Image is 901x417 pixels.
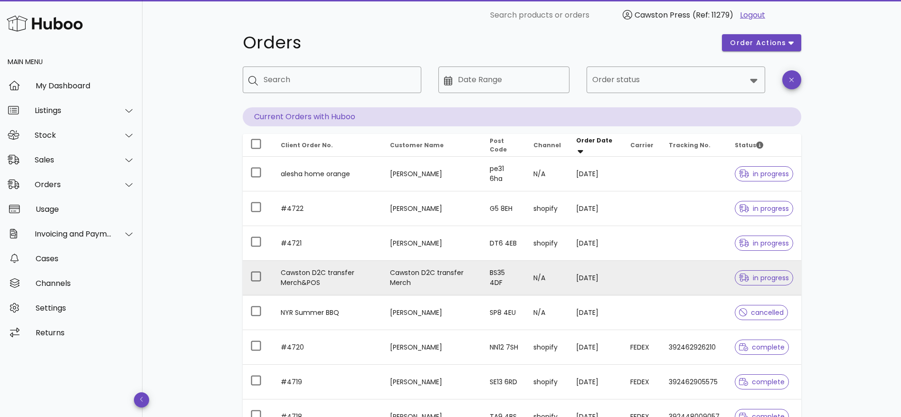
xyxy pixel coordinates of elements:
td: [PERSON_NAME] [382,226,482,261]
td: [DATE] [569,295,622,330]
td: #4721 [273,226,383,261]
span: Client Order No. [281,141,333,149]
td: [PERSON_NAME] [382,295,482,330]
th: Status [727,134,801,157]
span: Post Code [490,137,507,153]
div: Cases [36,254,135,263]
span: Carrier [630,141,654,149]
td: [DATE] [569,157,622,191]
td: NN12 7SH [482,330,526,365]
td: Cawston D2C transfer Merch&POS [273,261,383,295]
td: [DATE] [569,330,622,365]
td: FEDEX [623,330,661,365]
span: order actions [730,38,787,48]
td: [PERSON_NAME] [382,157,482,191]
span: cancelled [739,309,784,316]
button: order actions [722,34,801,51]
td: N/A [526,261,569,295]
td: [DATE] [569,226,622,261]
th: Order Date: Sorted descending. Activate to remove sorting. [569,134,622,157]
td: NYR Summer BBQ [273,295,383,330]
td: DT6 4EB [482,226,526,261]
span: Tracking No. [669,141,711,149]
td: shopify [526,365,569,399]
td: [PERSON_NAME] [382,330,482,365]
td: SE13 6RD [482,365,526,399]
div: My Dashboard [36,81,135,90]
td: N/A [526,295,569,330]
td: alesha home orange [273,157,383,191]
td: N/A [526,157,569,191]
th: Customer Name [382,134,482,157]
span: in progress [739,275,789,281]
td: BS35 4DF [482,261,526,295]
span: in progress [739,240,789,246]
div: Listings [35,106,112,115]
td: pe31 6ha [482,157,526,191]
td: [PERSON_NAME] [382,191,482,226]
td: FEDEX [623,365,661,399]
span: Cawston Press [635,9,690,20]
span: Order Date [576,136,612,144]
span: complete [739,344,785,351]
th: Client Order No. [273,134,383,157]
th: Carrier [623,134,661,157]
h1: Orders [243,34,711,51]
div: Settings [36,303,135,313]
td: 392462926210 [661,330,727,365]
span: Channel [533,141,561,149]
span: Customer Name [390,141,444,149]
td: [DATE] [569,261,622,295]
td: #4722 [273,191,383,226]
td: 392462905575 [661,365,727,399]
div: Usage [36,205,135,214]
th: Post Code [482,134,526,157]
td: Cawston D2C transfer Merch [382,261,482,295]
div: Invoicing and Payments [35,229,112,238]
span: in progress [739,171,789,177]
th: Channel [526,134,569,157]
div: Sales [35,155,112,164]
div: Orders [35,180,112,189]
td: shopify [526,226,569,261]
div: Stock [35,131,112,140]
td: #4720 [273,330,383,365]
div: Returns [36,328,135,337]
p: Current Orders with Huboo [243,107,801,126]
a: Logout [740,9,765,21]
img: Huboo Logo [7,13,83,34]
td: shopify [526,191,569,226]
span: Status [735,141,763,149]
span: (Ref: 11279) [692,9,733,20]
td: [DATE] [569,191,622,226]
td: shopify [526,330,569,365]
td: #4719 [273,365,383,399]
td: [DATE] [569,365,622,399]
th: Tracking No. [661,134,727,157]
td: SP8 4EU [482,295,526,330]
td: [PERSON_NAME] [382,365,482,399]
span: in progress [739,205,789,212]
div: Channels [36,279,135,288]
td: G5 8EH [482,191,526,226]
div: Order status [587,66,765,93]
span: complete [739,379,785,385]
